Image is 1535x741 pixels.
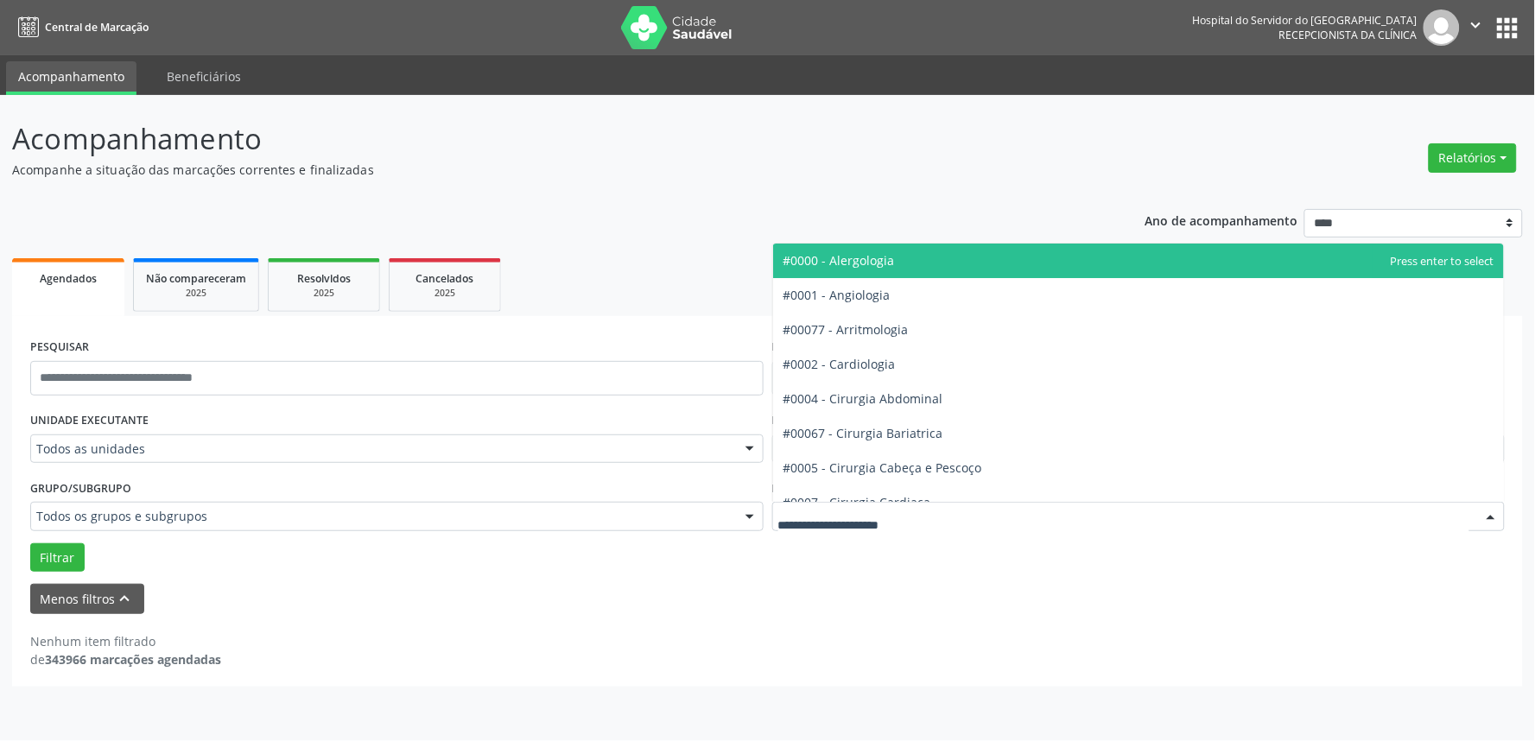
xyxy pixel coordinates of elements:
[36,440,728,458] span: Todos as unidades
[1467,16,1486,35] i: 
[155,61,253,92] a: Beneficiários
[12,13,149,41] a: Central de Marcação
[1429,143,1517,173] button: Relatórios
[40,271,97,286] span: Agendados
[783,356,896,372] span: #0002 - Cardiologia
[146,271,246,286] span: Não compareceram
[45,651,221,668] strong: 343966 marcações agendadas
[30,650,221,668] div: de
[30,632,221,650] div: Nenhum item filtrado
[1424,9,1460,46] img: img
[1145,209,1298,231] p: Ano de acompanhamento
[30,408,149,434] label: UNIDADE EXECUTANTE
[783,252,895,269] span: #0000 - Alergologia
[783,459,982,476] span: #0005 - Cirurgia Cabeça e Pescoço
[783,494,931,510] span: #0007 - Cirurgia Cardiaca
[783,287,891,303] span: #0001 - Angiologia
[402,287,488,300] div: 2025
[1493,13,1523,43] button: apps
[1460,9,1493,46] button: 
[146,287,246,300] div: 2025
[45,20,149,35] span: Central de Marcação
[36,508,728,525] span: Todos os grupos e subgrupos
[783,425,943,441] span: #00067 - Cirurgia Bariatrica
[297,271,351,286] span: Resolvidos
[6,61,136,95] a: Acompanhamento
[30,334,89,361] label: PESQUISAR
[1279,28,1418,42] span: Recepcionista da clínica
[1193,13,1418,28] div: Hospital do Servidor do [GEOGRAPHIC_DATA]
[416,271,474,286] span: Cancelados
[12,161,1069,179] p: Acompanhe a situação das marcações correntes e finalizadas
[30,543,85,573] button: Filtrar
[30,584,144,614] button: Menos filtroskeyboard_arrow_up
[12,117,1069,161] p: Acompanhamento
[783,321,909,338] span: #00077 - Arritmologia
[281,287,367,300] div: 2025
[30,475,131,502] label: Grupo/Subgrupo
[783,390,943,407] span: #0004 - Cirurgia Abdominal
[116,589,135,608] i: keyboard_arrow_up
